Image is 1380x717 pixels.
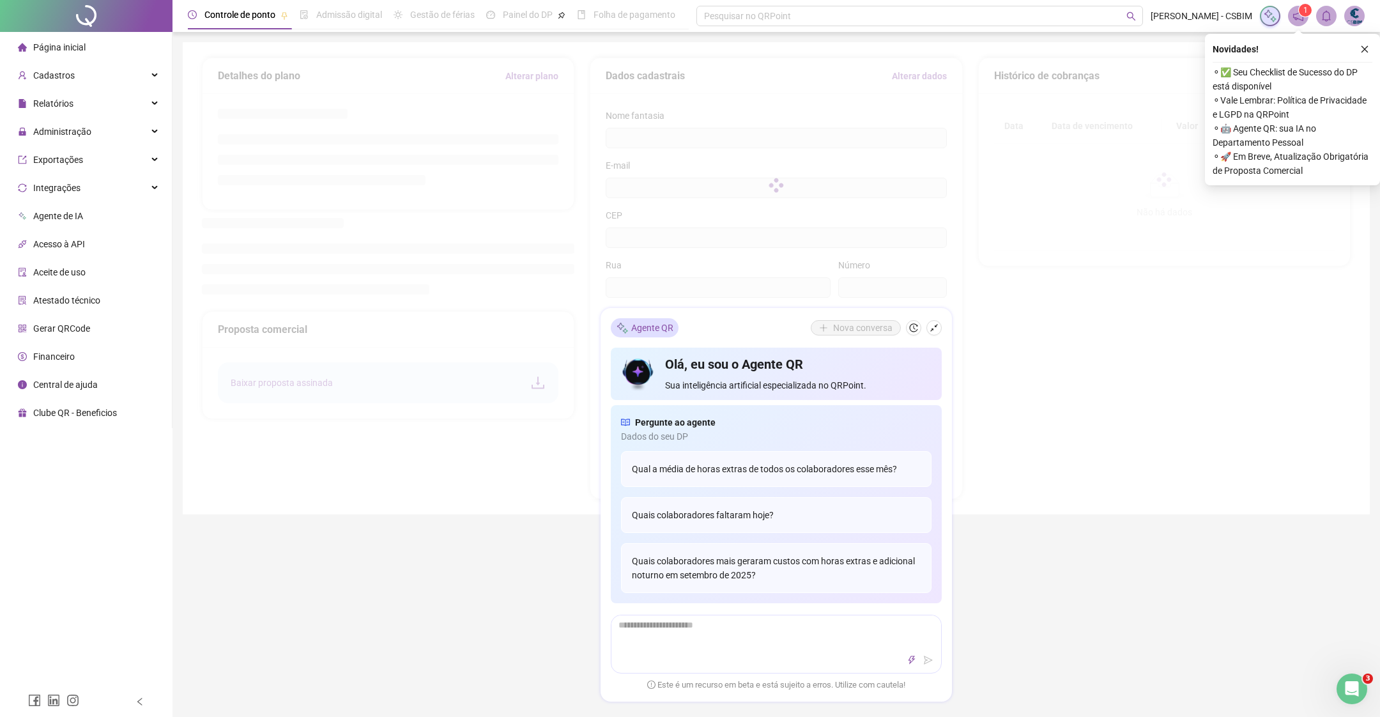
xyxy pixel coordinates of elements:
span: Acesso à API [33,239,85,249]
span: home [18,43,27,52]
span: dashboard [486,10,495,19]
span: lock [18,127,27,136]
span: Painel do DP [503,10,553,20]
span: ⚬ 🚀 Em Breve, Atualização Obrigatória de Proposta Comercial [1213,150,1372,178]
span: Controle de ponto [204,10,275,20]
span: notification [1292,10,1304,22]
span: Folha de pagamento [594,10,675,20]
span: dollar [18,352,27,361]
span: Clube QR - Beneficios [33,408,117,418]
span: close [1360,45,1369,54]
span: ⚬ Vale Lembrar: Política de Privacidade e LGPD na QRPoint [1213,93,1372,121]
span: linkedin [47,694,60,707]
span: Cadastros [33,70,75,81]
span: Administração [33,127,91,137]
img: icon [621,355,655,392]
span: file-done [300,10,309,19]
span: Página inicial [33,42,86,52]
img: sparkle-icon.fc2bf0ac1784a2077858766a79e2daf3.svg [616,321,629,334]
span: Gestão de férias [410,10,475,20]
span: Central de ajuda [33,380,98,390]
span: sun [394,10,402,19]
span: history [909,323,918,332]
span: export [18,155,27,164]
div: Agente QR [611,318,678,337]
button: Nova conversa [811,320,901,335]
span: solution [18,296,27,305]
span: file [18,99,27,108]
div: Quais colaboradores faltaram hoje? [621,497,931,533]
span: Exportações [33,155,83,165]
span: facebook [28,694,41,707]
span: search [1126,12,1136,21]
span: Gerar QRCode [33,323,90,334]
span: info-circle [18,380,27,389]
sup: 1 [1299,4,1312,17]
span: Novidades ! [1213,42,1259,56]
span: audit [18,268,27,277]
span: gift [18,408,27,417]
span: ⚬ ✅ Seu Checklist de Sucesso do DP está disponível [1213,65,1372,93]
button: send [921,652,936,668]
span: thunderbolt [907,656,916,665]
div: Qual a média de horas extras de todos os colaboradores esse mês? [621,451,931,487]
span: Relatórios [33,98,73,109]
h4: Olá, eu sou o Agente QR [665,355,931,373]
span: 3 [1363,674,1373,684]
span: bell [1321,10,1332,22]
div: Quais colaboradores mais geraram custos com horas extras e adicional noturno em setembro de 2025? [621,543,931,593]
span: Financeiro [33,351,75,362]
span: Atestado técnico [33,295,100,305]
span: shrink [930,323,939,332]
span: pushpin [280,12,288,19]
span: Agente de IA [33,211,83,221]
span: left [135,697,144,706]
button: thunderbolt [904,652,919,668]
span: instagram [66,694,79,707]
span: read [621,415,630,429]
span: Sua inteligência artificial especializada no QRPoint. [665,378,931,392]
img: 69295 [1345,6,1364,26]
span: sync [18,183,27,192]
span: Admissão digital [316,10,382,20]
iframe: Intercom live chat [1337,674,1367,704]
span: Este é um recurso em beta e está sujeito a erros. Utilize com cautela! [647,679,905,691]
span: qrcode [18,324,27,333]
span: 1 [1303,6,1308,15]
span: Integrações [33,183,80,193]
span: Aceite de uso [33,267,86,277]
span: book [577,10,586,19]
span: [PERSON_NAME] - CSBIM [1151,9,1252,23]
span: ⚬ 🤖 Agente QR: sua IA no Departamento Pessoal [1213,121,1372,150]
img: sparkle-icon.fc2bf0ac1784a2077858766a79e2daf3.svg [1263,9,1277,23]
span: Pergunte ao agente [635,415,716,429]
span: Dados do seu DP [621,429,931,443]
span: api [18,240,27,249]
span: clock-circle [188,10,197,19]
span: user-add [18,71,27,80]
span: exclamation-circle [647,680,655,688]
span: pushpin [558,12,565,19]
